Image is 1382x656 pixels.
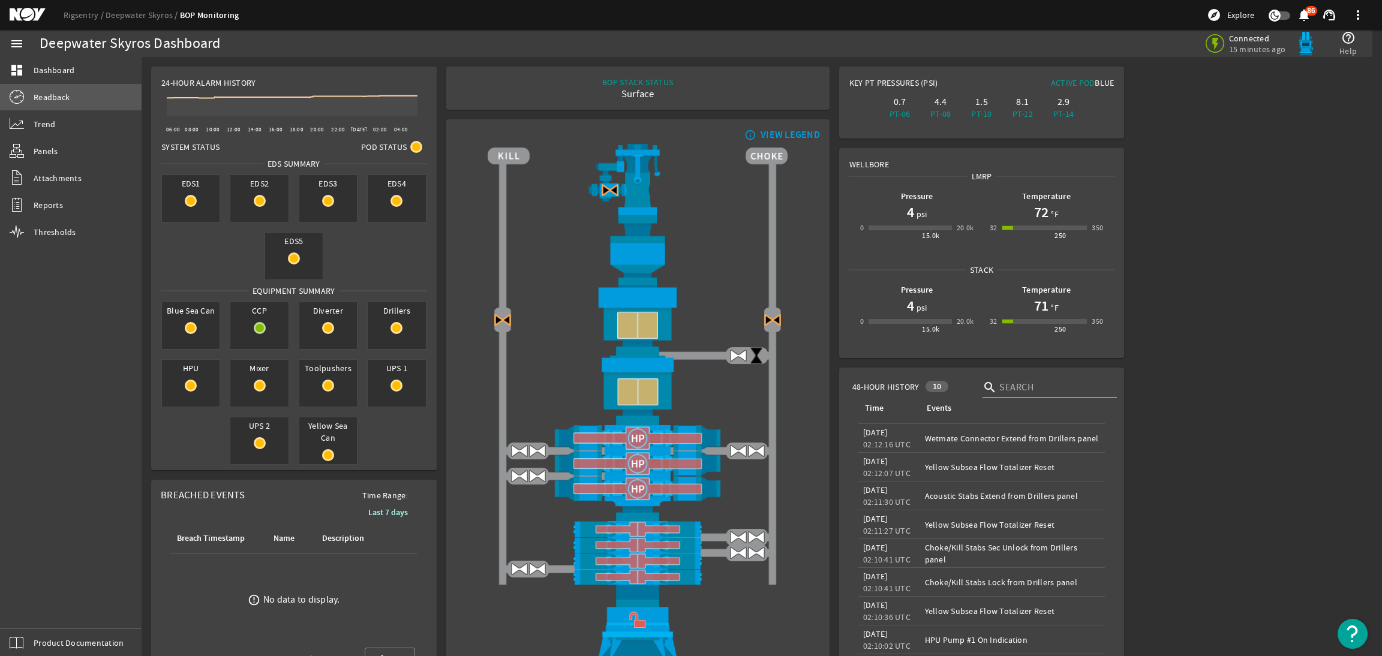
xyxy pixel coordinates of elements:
[488,569,788,585] img: PipeRamClose.png
[957,222,974,234] div: 20.0k
[161,141,220,153] span: System Status
[1054,323,1066,335] div: 250
[177,532,245,545] div: Breach Timestamp
[1229,44,1286,55] span: 15 minutes ago
[925,519,1101,531] div: Yellow Subsea Flow Totalizer Reset
[602,88,673,100] div: Surface
[923,96,959,108] div: 4.4
[863,542,888,553] legacy-datetime-component: [DATE]
[106,10,180,20] a: Deepwater Skyros
[528,560,546,578] img: ValveOpen.png
[488,285,788,356] img: UpperAnnularCloseBlock.png
[166,126,180,133] text: 06:00
[1092,315,1103,327] div: 350
[230,360,288,377] span: Mixer
[1034,296,1048,315] h1: 71
[1045,108,1081,120] div: PT-14
[269,126,283,133] text: 16:00
[1202,5,1259,25] button: Explore
[488,476,788,501] img: ShearRamHPClose.png
[747,442,765,460] img: ValveOpen.png
[162,175,220,192] span: EDS1
[1005,96,1041,108] div: 8.1
[747,544,765,562] img: ValveOpen.png
[863,402,911,415] div: Time
[1022,191,1071,202] b: Temperature
[368,175,425,192] span: EDS4
[860,315,864,327] div: 0
[840,149,1124,170] div: Wellbore
[747,528,765,546] img: ValveOpen.png
[230,302,288,319] span: CCP
[227,126,241,133] text: 12:00
[272,532,306,545] div: Name
[488,501,788,521] img: BopBodyShearBottom.png
[488,553,788,569] img: PipeRamClose.png
[185,126,199,133] text: 08:00
[863,525,911,536] legacy-datetime-component: 02:11:27 UTC
[925,634,1101,646] div: HPU Pump #1 On Indication
[747,347,765,365] img: ValveClose.png
[488,144,788,215] img: RiserAdapter.png
[923,108,959,120] div: PT-08
[488,215,788,285] img: FlexJoint.png
[983,380,997,395] i: search
[999,380,1107,395] input: Search
[488,451,788,476] img: ShearRamHPClose.png
[882,96,918,108] div: 0.7
[368,507,408,518] b: Last 7 days
[322,532,364,545] div: Description
[1297,8,1311,22] mat-icon: notifications
[922,323,939,335] div: 15.0k
[863,485,888,495] legacy-datetime-component: [DATE]
[34,637,124,649] span: Product Documentation
[1297,9,1310,22] button: 86
[1005,108,1041,120] div: PT-12
[263,158,325,170] span: EDS SUMMARY
[274,532,295,545] div: Name
[882,108,918,120] div: PT-06
[265,233,323,249] span: EDS5
[914,302,927,314] span: psi
[863,640,911,651] legacy-datetime-component: 02:10:02 UTC
[863,554,911,565] legacy-datetime-component: 02:10:41 UTC
[1207,8,1221,22] mat-icon: explore
[1339,45,1357,57] span: Help
[764,311,782,329] img: Valve2CloseBlock.png
[860,222,864,234] div: 0
[863,427,888,438] legacy-datetime-component: [DATE]
[290,126,304,133] text: 18:00
[248,126,262,133] text: 14:00
[175,532,257,545] div: Breach Timestamp
[1341,31,1356,45] mat-icon: help_outline
[230,417,288,434] span: UPS 2
[34,172,82,184] span: Attachments
[1045,96,1081,108] div: 2.9
[299,360,357,377] span: Toolpushers
[394,126,408,133] text: 04:00
[907,203,914,222] h1: 4
[510,467,528,485] img: ValveOpen.png
[863,468,911,479] legacy-datetime-component: 02:12:07 UTC
[729,544,747,562] img: ValveOpen.png
[528,467,546,485] img: ValveOpen.png
[863,600,888,610] legacy-datetime-component: [DATE]
[488,537,788,553] img: PipeRamClose.png
[963,108,999,120] div: PT-10
[863,456,888,467] legacy-datetime-component: [DATE]
[729,347,747,365] img: ValveOpen.png
[863,513,888,524] legacy-datetime-component: [DATE]
[299,302,357,319] span: Diverter
[320,532,376,545] div: Description
[528,442,546,460] img: ValveOpen.png
[488,521,788,537] img: PipeRamClose.png
[968,170,996,182] span: LMRP
[925,432,1101,444] div: Wetmate Connector Extend from Drillers panel
[925,576,1101,588] div: Choke/Kill Stabs Lock from Drillers panel
[230,175,288,192] span: EDS2
[863,571,888,582] legacy-datetime-component: [DATE]
[1322,8,1336,22] mat-icon: support_agent
[925,461,1101,473] div: Yellow Subsea Flow Totalizer Reset
[925,402,1096,415] div: Events
[863,628,888,639] legacy-datetime-component: [DATE]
